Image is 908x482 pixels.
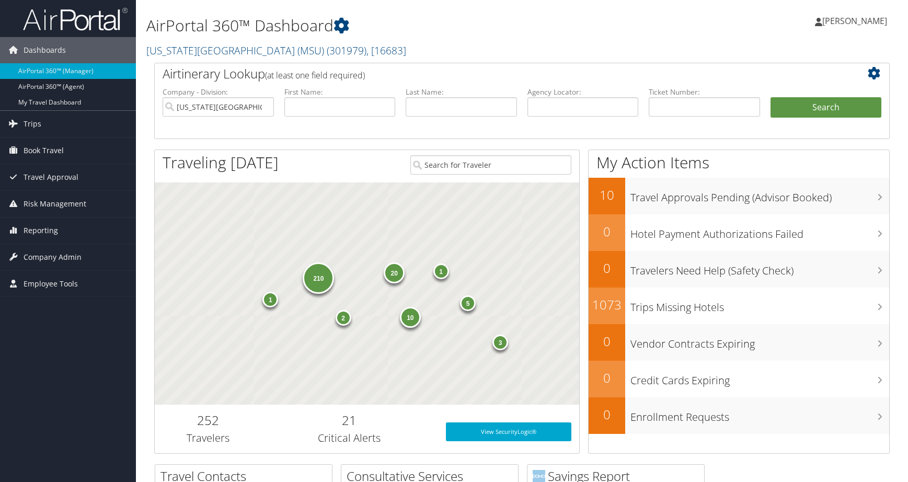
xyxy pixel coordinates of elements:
[433,263,449,279] div: 1
[384,262,405,283] div: 20
[589,214,890,251] a: 0Hotel Payment Authorizations Failed
[23,7,128,31] img: airportal-logo.png
[263,292,279,307] div: 1
[460,295,476,311] div: 5
[24,37,66,63] span: Dashboards
[163,87,274,97] label: Company - Division:
[336,310,351,326] div: 2
[24,244,82,270] span: Company Admin
[589,397,890,434] a: 0Enrollment Requests
[630,368,890,388] h3: Credit Cards Expiring
[630,405,890,424] h3: Enrollment Requests
[589,332,625,350] h2: 0
[589,361,890,397] a: 0Credit Cards Expiring
[265,70,365,81] span: (at least one field required)
[589,369,625,387] h2: 0
[527,87,639,97] label: Agency Locator:
[630,258,890,278] h3: Travelers Need Help (Safety Check)
[163,431,253,445] h3: Travelers
[446,422,572,441] a: View SecurityLogic®
[24,191,86,217] span: Risk Management
[630,185,890,205] h3: Travel Approvals Pending (Advisor Booked)
[815,5,898,37] a: [PERSON_NAME]
[589,259,625,277] h2: 0
[492,335,508,350] div: 3
[406,87,517,97] label: Last Name:
[589,288,890,324] a: 1073Trips Missing Hotels
[146,43,406,58] a: [US_STATE][GEOGRAPHIC_DATA] (MSU)
[24,137,64,164] span: Book Travel
[589,406,625,423] h2: 0
[410,155,572,175] input: Search for Traveler
[24,271,78,297] span: Employee Tools
[589,186,625,204] h2: 10
[163,411,253,429] h2: 252
[589,324,890,361] a: 0Vendor Contracts Expiring
[630,222,890,242] h3: Hotel Payment Authorizations Failed
[589,152,890,174] h1: My Action Items
[269,411,430,429] h2: 21
[366,43,406,58] span: , [ 16683 ]
[400,306,421,327] div: 10
[303,262,335,294] div: 210
[589,178,890,214] a: 10Travel Approvals Pending (Advisor Booked)
[327,43,366,58] span: ( 301979 )
[146,15,647,37] h1: AirPortal 360™ Dashboard
[24,217,58,244] span: Reporting
[284,87,396,97] label: First Name:
[771,97,882,118] button: Search
[163,65,820,83] h2: Airtinerary Lookup
[589,251,890,288] a: 0Travelers Need Help (Safety Check)
[24,111,41,137] span: Trips
[589,296,625,314] h2: 1073
[822,15,887,27] span: [PERSON_NAME]
[163,152,279,174] h1: Traveling [DATE]
[649,87,760,97] label: Ticket Number:
[24,164,78,190] span: Travel Approval
[630,295,890,315] h3: Trips Missing Hotels
[589,223,625,240] h2: 0
[630,331,890,351] h3: Vendor Contracts Expiring
[269,431,430,445] h3: Critical Alerts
